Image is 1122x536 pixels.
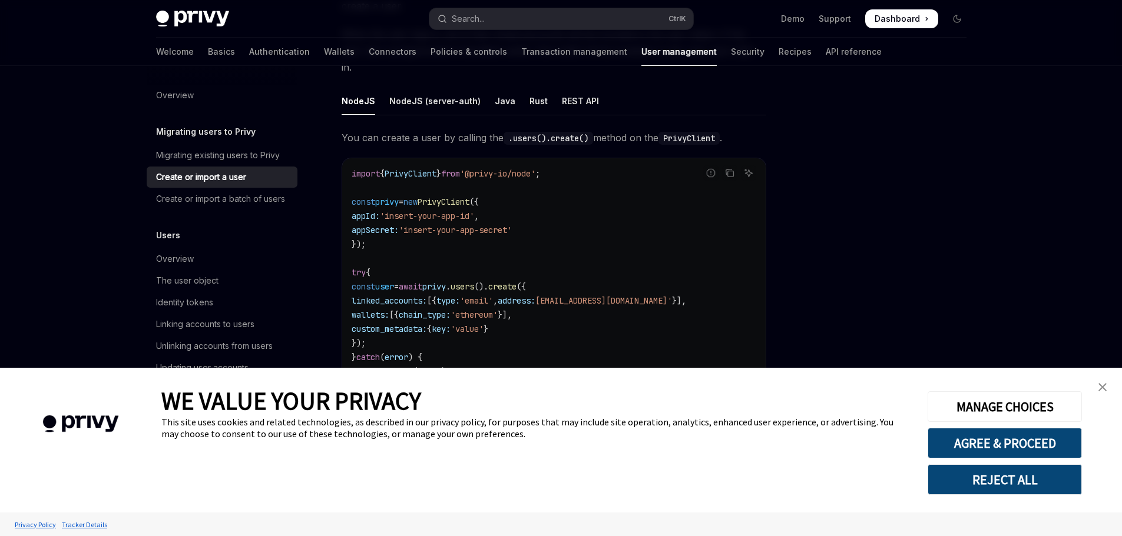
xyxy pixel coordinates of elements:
span: ); [441,366,451,377]
div: REST API [562,87,599,115]
span: users [451,281,474,292]
span: 'value' [451,324,484,334]
div: Overview [156,252,194,266]
span: type: [436,295,460,306]
span: chain_type: [399,309,451,320]
span: const [352,281,375,292]
span: } [484,324,488,334]
span: import [352,168,380,179]
button: AGREE & PROCEED [928,428,1082,458]
div: NodeJS [342,87,375,115]
a: The user object [147,270,297,291]
span: }], [498,309,512,320]
a: Basics [208,38,235,66]
button: Copy the contents from the code block [722,165,737,181]
h5: Migrating users to Privy [156,125,256,139]
a: Authentication [249,38,310,66]
span: PrivyClient [418,197,469,207]
span: catch [356,352,380,362]
span: ( [380,352,385,362]
img: company logo [18,398,144,450]
div: Create or import a batch of users [156,192,285,206]
div: NodeJS (server-auth) [389,87,481,115]
a: Wallets [324,38,355,66]
span: PrivyClient [385,168,436,179]
span: { [366,267,370,278]
span: key: [432,324,451,334]
span: , [474,211,479,221]
div: Migrating existing users to Privy [156,148,280,162]
span: { [380,168,385,179]
a: Connectors [369,38,416,66]
span: } [436,168,441,179]
span: (). [474,281,488,292]
span: privy [375,197,399,207]
span: const [352,197,375,207]
span: error [385,352,408,362]
a: Transaction management [521,38,627,66]
img: dark logo [156,11,229,27]
span: new [403,197,418,207]
span: create [488,281,517,292]
span: custom_metadata: [352,324,427,334]
span: = [394,281,399,292]
div: Create or import a user [156,170,246,184]
a: API reference [826,38,882,66]
span: . [446,281,451,292]
span: ; [535,168,540,179]
span: ) { [408,352,422,362]
span: 'insert-your-app-id' [380,211,474,221]
img: close banner [1098,383,1107,391]
a: Identity tokens [147,292,297,313]
a: Demo [781,13,805,25]
span: . [385,366,389,377]
span: ( [413,366,418,377]
a: Overview [147,248,297,269]
span: '@privy-io/node' [460,168,535,179]
a: Unlinking accounts from users [147,335,297,357]
span: } [352,352,356,362]
div: Linking accounts to users [156,317,254,331]
a: Overview [147,85,297,106]
a: Policies & controls [431,38,507,66]
a: Dashboard [865,9,938,28]
span: from [441,168,460,179]
span: try [352,267,366,278]
span: appSecret: [352,225,399,235]
a: Privacy Policy [12,514,59,535]
span: await [399,281,422,292]
span: , [493,295,498,306]
span: }); [352,239,366,249]
a: close banner [1091,375,1114,399]
a: Linking accounts to users [147,314,297,335]
button: Toggle dark mode [948,9,967,28]
a: Create or import a batch of users [147,188,297,209]
div: Updating user accounts [156,361,249,375]
a: Support [819,13,851,25]
button: Open search [429,8,693,29]
div: Unlinking accounts from users [156,339,273,353]
span: linked_accounts: [352,295,427,306]
span: [EMAIL_ADDRESS][DOMAIN_NAME]' [535,295,672,306]
button: Report incorrect code [703,165,719,181]
span: Ctrl K [668,14,686,24]
a: Security [731,38,764,66]
div: This site uses cookies and related technologies, as described in our privacy policy, for purposes... [161,416,910,440]
span: ({ [469,197,479,207]
code: PrivyClient [658,132,720,145]
a: Migrating existing users to Privy [147,145,297,166]
span: { [427,324,432,334]
h5: Users [156,228,180,242]
a: Updating user accounts [147,357,297,378]
span: [{ [427,295,436,306]
div: Search... [452,12,485,26]
code: .users().create() [504,132,593,145]
span: error [418,366,441,377]
div: The user object [156,274,219,288]
span: ({ [517,281,526,292]
span: }], [672,295,686,306]
span: 'ethereum' [451,309,498,320]
span: }); [352,338,366,348]
button: REJECT ALL [928,464,1082,495]
span: [{ [389,309,399,320]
